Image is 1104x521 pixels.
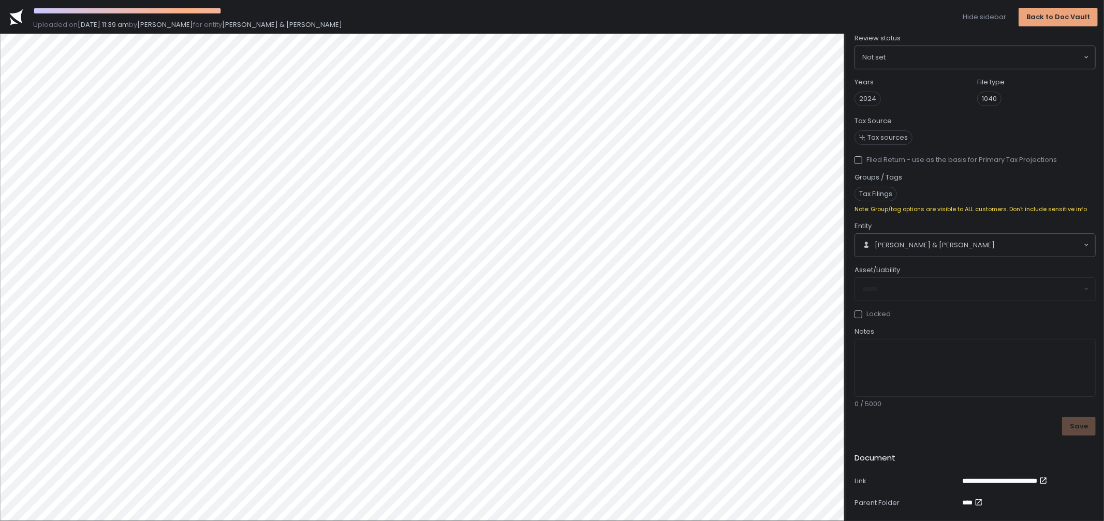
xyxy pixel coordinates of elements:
[855,498,958,508] div: Parent Folder
[855,452,895,464] h2: Document
[1019,8,1098,26] button: Back to Doc Vault
[862,52,886,63] span: Not set
[78,20,129,29] span: [DATE] 11:39 am
[855,221,872,231] span: Entity
[977,78,1005,87] label: File type
[855,265,900,275] span: Asset/Liability
[193,20,222,29] span: for entity
[855,46,1095,69] div: Search for option
[855,78,874,87] label: Years
[977,92,1002,106] span: 1040
[855,205,1096,213] div: Note: Group/tag options are visible to ALL customers. Don't include sensitive info
[875,241,995,250] span: [PERSON_NAME] & [PERSON_NAME]
[963,12,1006,22] button: Hide sidebar
[855,234,1095,257] div: Search for option
[222,20,342,29] span: [PERSON_NAME] & [PERSON_NAME]
[886,52,1083,63] input: Search for option
[855,173,902,182] label: Groups / Tags
[867,133,908,142] span: Tax sources
[995,240,1083,250] input: Search for option
[855,477,958,486] div: Link
[855,399,1096,409] div: 0 / 5000
[855,92,881,106] span: 2024
[33,20,78,29] span: Uploaded on
[855,116,892,126] label: Tax Source
[1026,12,1090,22] div: Back to Doc Vault
[137,20,193,29] span: [PERSON_NAME]
[855,187,897,201] span: Tax Filings
[855,327,874,336] span: Notes
[855,34,901,43] span: Review status
[129,20,137,29] span: by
